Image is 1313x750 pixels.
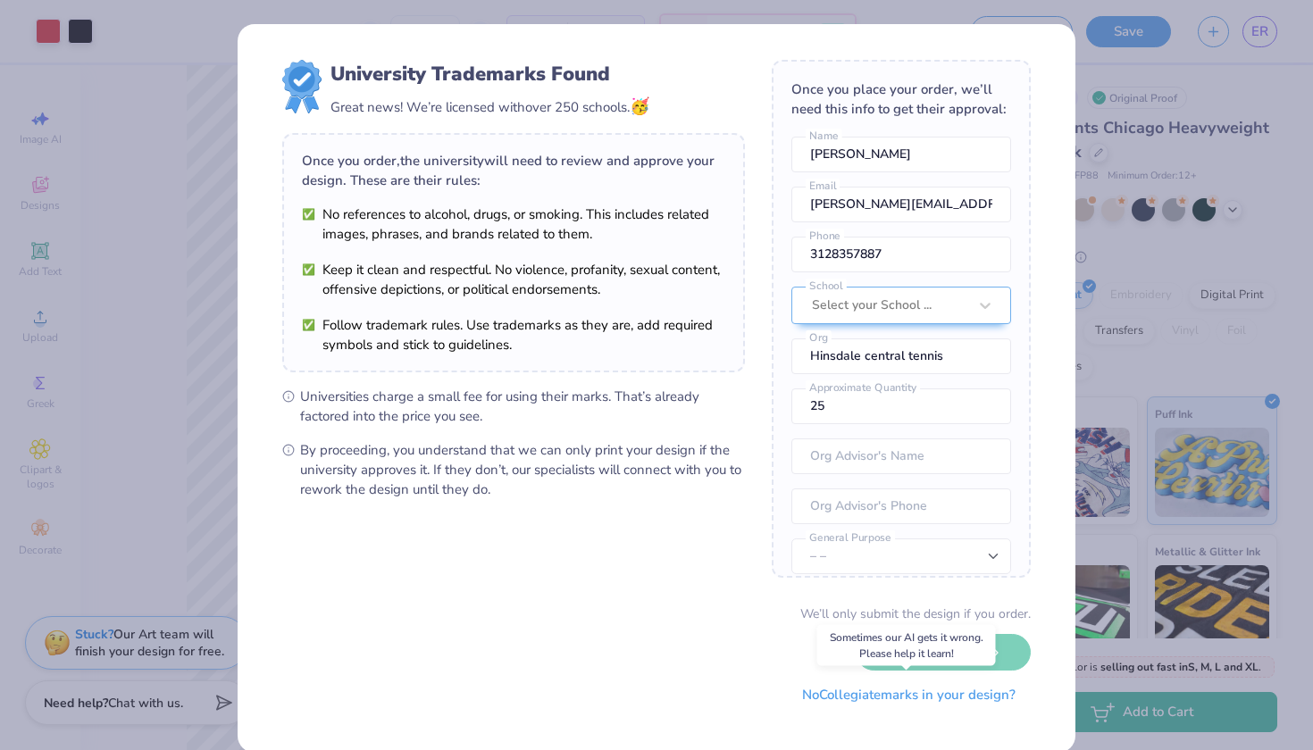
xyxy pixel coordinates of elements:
[302,204,725,244] li: No references to alcohol, drugs, or smoking. This includes related images, phrases, and brands re...
[791,187,1011,222] input: Email
[791,338,1011,374] input: Org
[300,387,745,426] span: Universities charge a small fee for using their marks. That’s already factored into the price you...
[330,60,649,88] div: University Trademarks Found
[302,315,725,354] li: Follow trademark rules. Use trademarks as they are, add required symbols and stick to guidelines.
[282,60,322,113] img: license-marks-badge.png
[791,237,1011,272] input: Phone
[330,95,649,119] div: Great news! We’re licensed with over 250 schools.
[791,488,1011,524] input: Org Advisor's Phone
[791,137,1011,172] input: Name
[302,151,725,190] div: Once you order, the university will need to review and approve your design. These are their rules:
[300,440,745,499] span: By proceeding, you understand that we can only print your design if the university approves it. I...
[817,625,996,666] div: Sometimes our AI gets it wrong. Please help it learn!
[630,96,649,117] span: 🥳
[791,388,1011,424] input: Approximate Quantity
[791,79,1011,119] div: Once you place your order, we’ll need this info to get their approval:
[302,260,725,299] li: Keep it clean and respectful. No violence, profanity, sexual content, offensive depictions, or po...
[800,604,1031,623] div: We’ll only submit the design if you order.
[791,438,1011,474] input: Org Advisor's Name
[787,677,1031,713] button: NoCollegiatemarks in your design?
